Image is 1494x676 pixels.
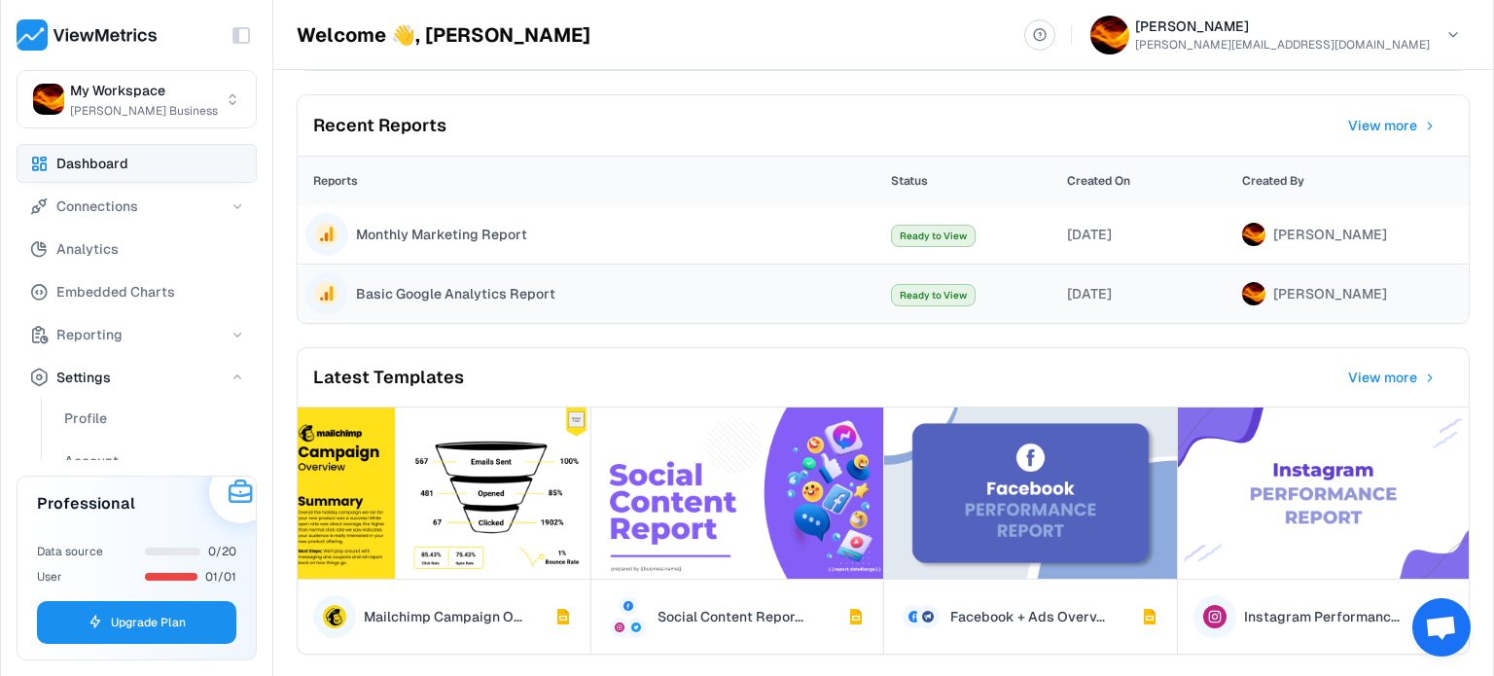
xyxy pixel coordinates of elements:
[313,111,446,140] h2: Recent Reports
[884,408,1177,579] img: Facebook + Ads Overview
[17,315,257,354] button: Reporting
[658,607,803,626] p: Social Content Repor...
[1242,282,1265,305] img: Bradley Leese
[33,84,64,115] img: My Workspace
[1090,16,1129,54] img: Bradley Leese
[37,544,103,559] span: Data source
[56,152,128,175] span: Dashboard
[883,157,1059,205] th: Status
[1135,17,1430,36] h6: [PERSON_NAME]
[56,280,175,303] span: Embedded Charts
[37,492,135,516] h3: Professional
[17,358,257,397] button: Settings
[17,187,257,226] button: Connections
[52,442,258,480] button: Account
[1242,223,1265,246] img: Bradley Leese
[70,79,165,102] span: My Workspace
[17,144,257,183] button: Dashboard
[591,408,884,579] img: Social Content Report
[1059,157,1235,205] th: Created On
[297,23,590,47] h1: Welcome 👋, [PERSON_NAME]
[17,230,257,268] button: Analytics
[56,237,119,261] span: Analytics
[56,323,123,346] span: Reporting
[52,399,258,438] button: Profile
[298,157,883,205] th: Reports
[356,225,527,244] span: Monthly Marketing Report
[1348,116,1417,135] span: View more
[37,569,62,585] span: User
[1332,356,1453,399] button: View more
[1244,607,1400,626] p: Instagram Performanc...
[17,19,158,51] img: ViewMetrics's logo with text
[17,272,257,311] button: Embedded Charts
[1273,225,1387,244] span: [PERSON_NAME]
[1067,284,1227,303] div: [DATE]
[891,284,976,306] span: Ready to View
[364,607,522,626] p: Mailchimp Campaign O...
[1067,225,1227,244] div: [DATE]
[208,543,236,560] span: 0/20
[1348,368,1417,387] span: View more
[1234,157,1469,205] th: Created By
[37,601,236,644] button: Upgrade Plan
[70,102,218,120] span: [PERSON_NAME] Business
[1178,408,1470,579] img: Instagram Performance Report
[1412,598,1471,657] div: Open chat
[1332,112,1453,139] button: View more
[356,284,555,303] span: Basic Google Analytics Report
[891,225,976,247] span: Ready to View
[56,366,111,389] span: Settings
[56,195,138,218] span: Connections
[313,363,464,392] h2: Latest Templates
[298,408,590,579] img: Mailchimp Campaign Overview
[1135,36,1430,53] p: [PERSON_NAME][EMAIL_ADDRESS][DOMAIN_NAME]
[950,607,1105,626] p: Facebook + Ads Overv...
[64,407,107,430] span: Profile
[205,568,236,586] span: 01/01
[1273,284,1387,303] span: [PERSON_NAME]
[64,449,119,473] span: Account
